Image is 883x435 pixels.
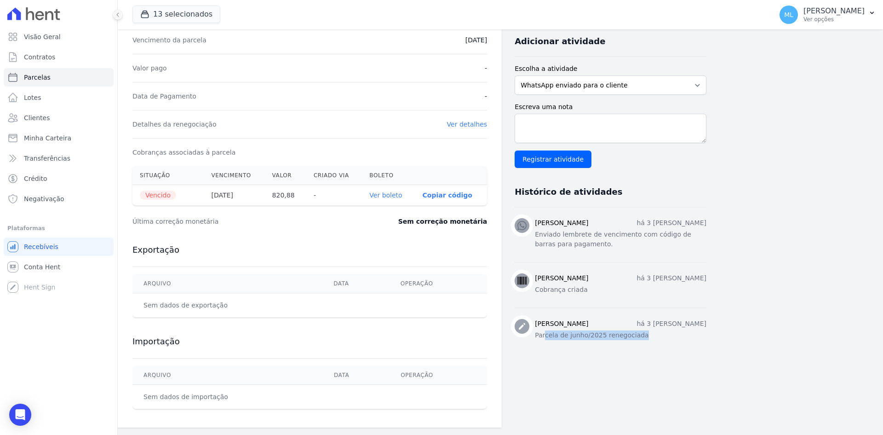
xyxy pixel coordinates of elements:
h3: [PERSON_NAME] [535,319,588,329]
dt: Última correção monetária [132,217,342,226]
p: Cobrança criada [535,285,706,295]
th: - [306,185,362,206]
dd: [DATE] [465,35,487,45]
span: Conta Hent [24,262,60,272]
th: Data [323,366,390,385]
span: Clientes [24,113,50,122]
a: Visão Geral [4,28,114,46]
span: Recebíveis [24,242,58,251]
span: Contratos [24,52,55,62]
h3: Histórico de atividades [515,186,622,197]
a: Minha Carteira [4,129,114,147]
div: Open Intercom Messenger [9,404,31,426]
span: Crédito [24,174,47,183]
h3: [PERSON_NAME] [535,273,588,283]
p: Enviado lembrete de vencimento com código de barras para pagamento. [535,230,706,249]
th: Arquivo [132,366,323,385]
label: Escolha a atividade [515,64,706,74]
th: Operação [390,366,487,385]
button: ML [PERSON_NAME] Ver opções [772,2,883,28]
th: Data [322,274,389,293]
p: há 3 [PERSON_NAME] [636,319,706,329]
input: Registrar atividade [515,151,591,168]
span: Negativação [24,194,64,203]
p: há 3 [PERSON_NAME] [636,273,706,283]
dt: Valor pago [132,64,167,73]
th: Operação [390,274,487,293]
span: Parcelas [24,73,51,82]
dt: Data de Pagamento [132,92,196,101]
dd: Sem correção monetária [398,217,487,226]
dd: - [485,92,487,101]
th: Boleto [362,166,415,185]
a: Ver boleto [369,191,402,199]
span: ML [784,12,793,18]
dd: - [485,64,487,73]
span: Lotes [24,93,41,102]
div: Plataformas [7,223,110,234]
h3: Adicionar atividade [515,36,605,47]
th: Situação [132,166,204,185]
h3: Importação [132,336,487,347]
td: Sem dados de exportação [132,293,322,318]
span: Transferências [24,154,70,163]
td: Sem dados de importação [132,385,323,409]
label: Escreva uma nota [515,102,706,112]
a: Clientes [4,109,114,127]
h3: Exportação [132,244,487,255]
p: Parcela de junho/2025 renegociada [535,331,706,340]
dt: Detalhes da renegociação [132,120,217,129]
button: 13 selecionados [132,6,220,23]
span: Vencido [140,191,176,200]
span: Minha Carteira [24,133,71,143]
button: Copiar código [423,191,472,199]
h3: [PERSON_NAME] [535,218,588,228]
th: Vencimento [204,166,265,185]
a: Negativação [4,190,114,208]
th: Criado via [306,166,362,185]
a: Transferências [4,149,114,168]
a: Recebíveis [4,238,114,256]
a: Contratos [4,48,114,66]
p: há 3 [PERSON_NAME] [636,218,706,228]
dt: Vencimento da parcela [132,35,206,45]
p: Ver opções [803,16,865,23]
dt: Cobranças associadas à parcela [132,148,235,157]
th: Valor [265,166,306,185]
th: Arquivo [132,274,322,293]
a: Parcelas [4,68,114,87]
a: Lotes [4,88,114,107]
span: Visão Geral [24,32,61,41]
a: Conta Hent [4,258,114,276]
a: Crédito [4,169,114,188]
p: [PERSON_NAME] [803,6,865,16]
th: 820,88 [265,185,306,206]
th: [DATE] [204,185,265,206]
a: Ver detalhes [447,121,487,128]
